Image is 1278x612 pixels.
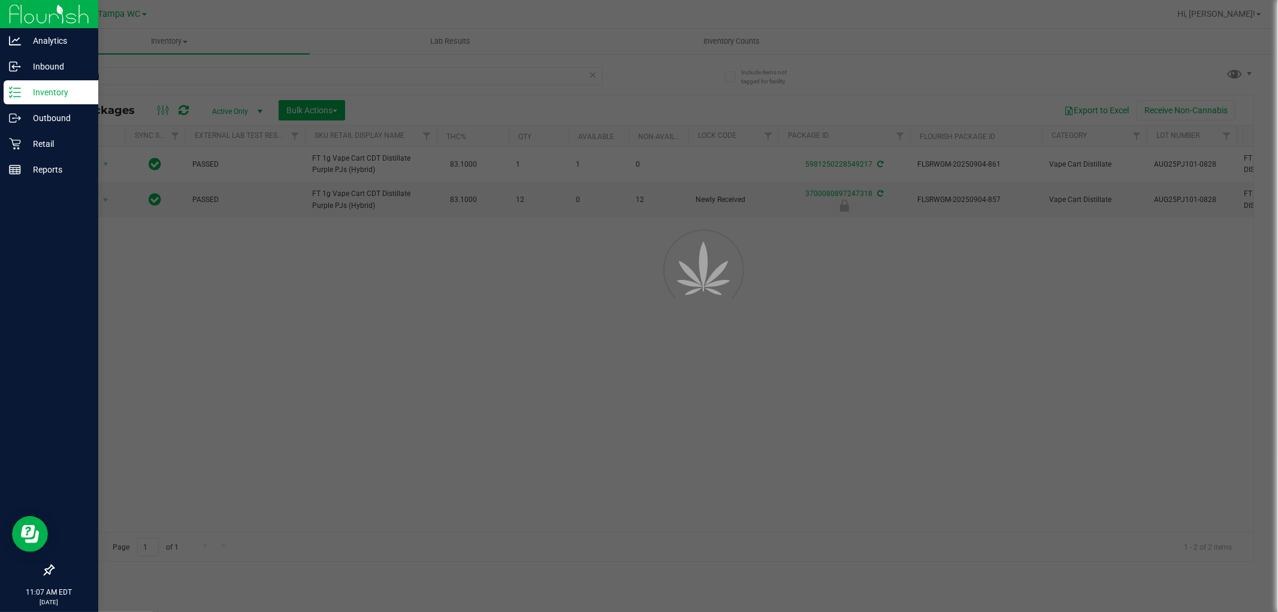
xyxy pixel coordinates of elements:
[9,112,21,124] inline-svg: Outbound
[21,85,93,100] p: Inventory
[5,587,93,598] p: 11:07 AM EDT
[9,35,21,47] inline-svg: Analytics
[21,111,93,125] p: Outbound
[9,86,21,98] inline-svg: Inventory
[5,598,93,607] p: [DATE]
[12,516,48,552] iframe: Resource center
[21,34,93,48] p: Analytics
[21,162,93,177] p: Reports
[21,59,93,74] p: Inbound
[9,61,21,73] inline-svg: Inbound
[21,137,93,151] p: Retail
[9,138,21,150] inline-svg: Retail
[9,164,21,176] inline-svg: Reports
